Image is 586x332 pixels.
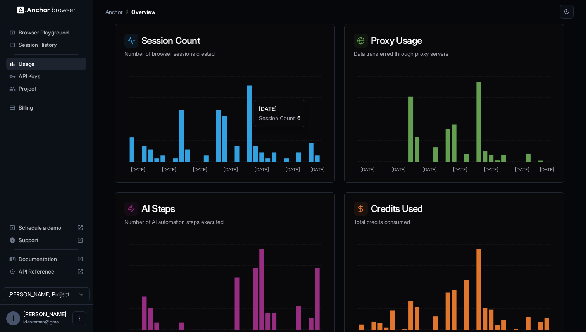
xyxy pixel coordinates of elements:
[19,104,83,112] span: Billing
[354,34,555,48] h3: Proxy Usage
[6,70,86,83] div: API Keys
[72,311,86,325] button: Open menu
[6,311,20,325] div: I
[453,167,467,172] tspan: [DATE]
[19,268,74,275] span: API Reference
[310,167,325,172] tspan: [DATE]
[19,60,83,68] span: Usage
[19,85,83,93] span: Project
[124,50,325,58] p: Number of browser sessions created
[19,72,83,80] span: API Keys
[19,41,83,49] span: Session History
[19,224,74,232] span: Schedule a demo
[124,218,325,226] p: Number of AI automation steps executed
[105,7,155,16] nav: breadcrumb
[17,6,76,14] img: Anchor Logo
[105,8,123,16] p: Anchor
[6,83,86,95] div: Project
[515,167,529,172] tspan: [DATE]
[6,26,86,39] div: Browser Playground
[193,167,207,172] tspan: [DATE]
[354,218,555,226] p: Total credits consumed
[6,101,86,114] div: Billing
[19,29,83,36] span: Browser Playground
[224,167,238,172] tspan: [DATE]
[124,202,325,216] h3: AI Steps
[23,311,67,317] span: Idan Raman
[255,167,269,172] tspan: [DATE]
[391,167,406,172] tspan: [DATE]
[354,202,555,216] h3: Credits Used
[6,234,86,246] div: Support
[124,34,325,48] h3: Session Count
[422,167,437,172] tspan: [DATE]
[131,8,155,16] p: Overview
[6,58,86,70] div: Usage
[6,265,86,278] div: API Reference
[131,167,145,172] tspan: [DATE]
[484,167,498,172] tspan: [DATE]
[6,222,86,234] div: Schedule a demo
[360,167,375,172] tspan: [DATE]
[23,319,63,325] span: idanraman@gmail.com
[286,167,300,172] tspan: [DATE]
[540,167,554,172] tspan: [DATE]
[354,50,555,58] p: Data transferred through proxy servers
[6,253,86,265] div: Documentation
[6,39,86,51] div: Session History
[162,167,176,172] tspan: [DATE]
[19,255,74,263] span: Documentation
[19,236,74,244] span: Support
